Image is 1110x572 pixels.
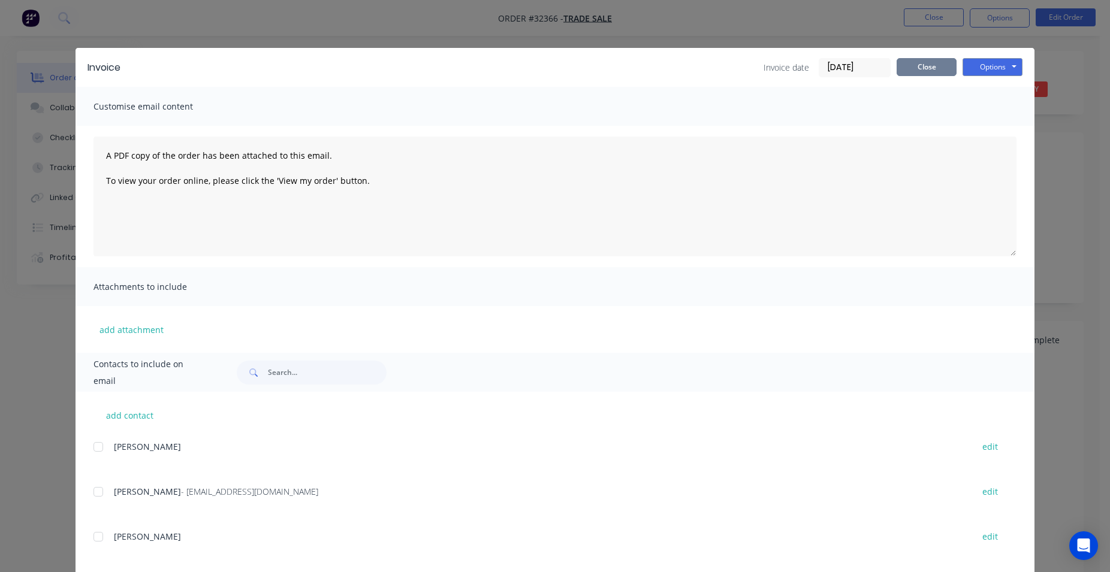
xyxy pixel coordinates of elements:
[963,58,1022,76] button: Options
[88,60,120,75] div: Invoice
[93,356,207,389] span: Contacts to include on email
[114,486,181,497] span: [PERSON_NAME]
[93,279,225,295] span: Attachments to include
[975,483,1005,500] button: edit
[1069,531,1098,560] div: Open Intercom Messenger
[93,406,165,424] button: add contact
[93,98,225,115] span: Customise email content
[975,438,1005,455] button: edit
[975,528,1005,544] button: edit
[268,361,387,385] input: Search...
[93,137,1017,256] textarea: A PDF copy of the order has been attached to this email. To view your order online, please click ...
[897,58,957,76] button: Close
[114,441,181,452] span: [PERSON_NAME]
[181,486,318,497] span: - [EMAIL_ADDRESS][DOMAIN_NAME]
[764,61,809,74] span: Invoice date
[93,320,170,338] button: add attachment
[114,531,181,542] span: [PERSON_NAME]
